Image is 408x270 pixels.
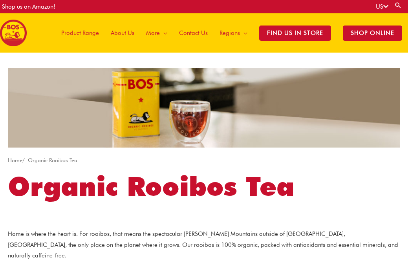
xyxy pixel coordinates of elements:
a: Search button [394,2,402,9]
a: More [140,13,173,53]
a: Contact Us [173,13,214,53]
span: Product Range [61,21,99,45]
span: SHOP ONLINE [343,26,402,41]
nav: Breadcrumb [8,155,400,166]
a: About Us [105,13,140,53]
h1: Organic Rooibos Tea [8,171,400,202]
a: Find Us in Store [253,13,337,53]
p: Home is where the heart is. For rooibos, that means the spectacular [PERSON_NAME] Mountains outsi... [8,229,400,262]
a: US [376,3,388,10]
a: Home [8,157,22,163]
a: SHOP ONLINE [337,13,408,53]
span: Regions [220,21,240,45]
a: Regions [214,13,253,53]
span: Find Us in Store [259,26,331,41]
span: More [146,21,160,45]
span: Contact Us [179,21,208,45]
a: Product Range [55,13,105,53]
nav: Site Navigation [49,13,408,53]
span: About Us [111,21,134,45]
